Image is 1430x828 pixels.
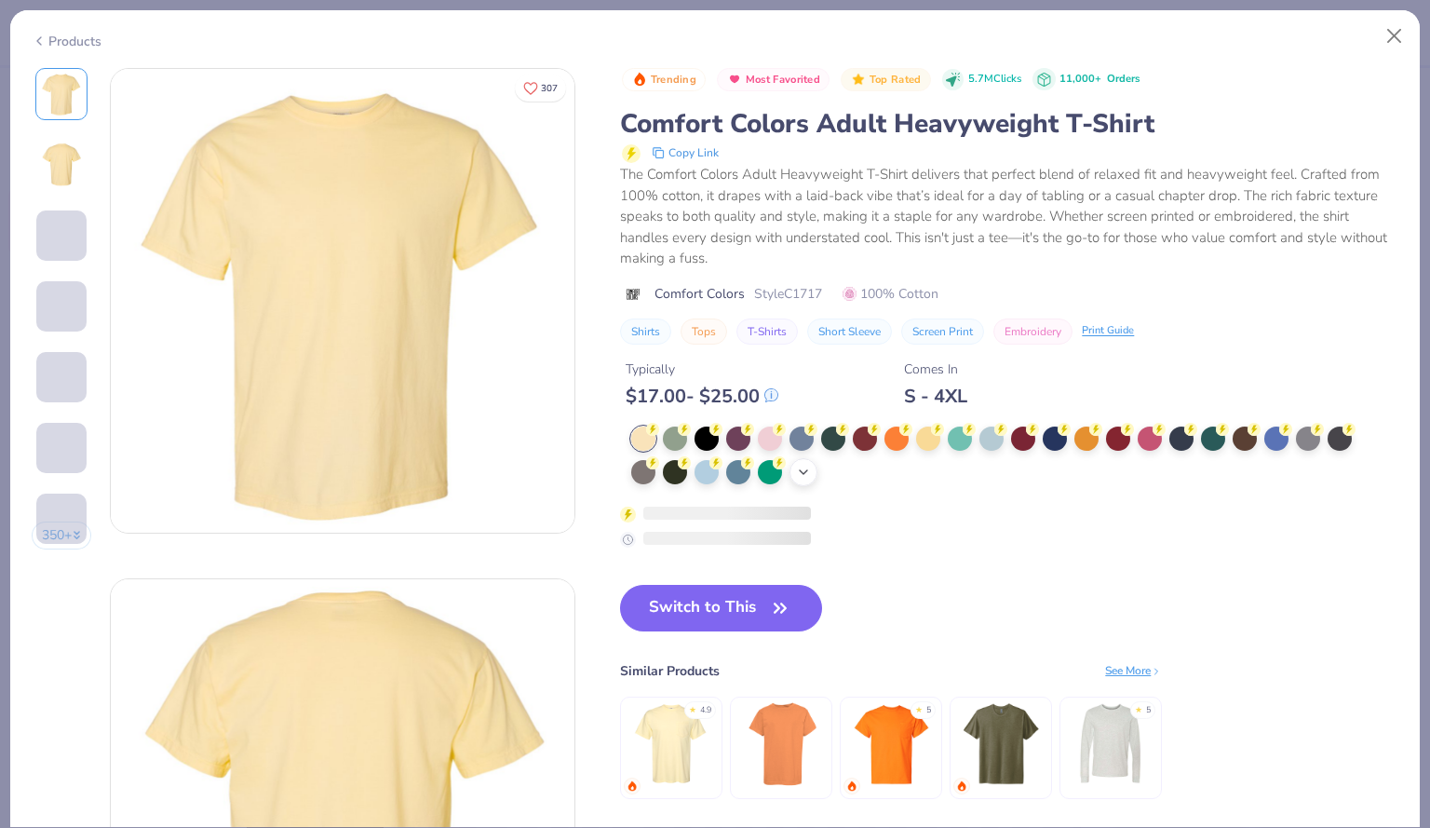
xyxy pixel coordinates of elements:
[627,699,716,788] img: Comfort Colors Adult Heavyweight RS Pocket T-Shirt
[689,704,696,712] div: ★
[627,780,638,792] img: trending.gif
[32,522,92,550] button: 350+
[620,106,1398,142] div: Comfort Colors Adult Heavyweight T-Shirt
[36,261,39,311] img: User generated content
[807,319,892,345] button: Short Sleeve
[620,287,645,302] img: brand logo
[626,360,778,379] div: Typically
[36,402,39,453] img: User generated content
[36,473,39,523] img: User generated content
[651,75,696,85] span: Trending
[36,332,39,382] img: User generated content
[515,75,566,102] button: Like
[1107,72,1140,86] span: Orders
[846,780,857,792] img: trending.gif
[620,661,720,681] div: Similar Products
[1067,699,1155,788] img: Bella + Canvas Long Sleeve Jersey Tee
[851,72,866,87] img: Top Rated sort
[746,75,820,85] span: Most Favorited
[36,544,39,594] img: User generated content
[717,68,830,92] button: Badge Button
[993,319,1072,345] button: Embroidery
[626,385,778,408] div: $ 17.00 - $ 25.00
[926,704,931,717] div: 5
[956,780,967,792] img: trending.gif
[957,699,1046,788] img: Next Level Men's Triblend Crew
[39,143,84,187] img: Back
[620,164,1398,269] div: The Comfort Colors Adult Heavyweight T-Shirt delivers that perfect blend of relaxed fit and heavy...
[622,68,706,92] button: Badge Button
[841,68,930,92] button: Badge Button
[541,84,558,93] span: 307
[39,72,84,116] img: Front
[1105,662,1162,679] div: See More
[1059,72,1140,88] div: 11,000+
[1377,19,1412,54] button: Close
[904,360,967,379] div: Comes In
[968,72,1021,88] span: 5.7M Clicks
[737,699,826,788] img: Comfort Colors Youth Midweight T-Shirt
[632,72,647,87] img: Trending sort
[1135,704,1142,712] div: ★
[111,69,574,533] img: Front
[32,32,101,51] div: Products
[915,704,923,712] div: ★
[646,142,724,164] button: copy to clipboard
[700,704,711,717] div: 4.9
[620,585,822,631] button: Switch to This
[654,284,745,304] span: Comfort Colors
[847,699,936,788] img: Gildan Adult Ultra Cotton 6 Oz. Pocket T-Shirt
[681,319,727,345] button: Tops
[901,319,984,345] button: Screen Print
[1146,704,1151,717] div: 5
[1082,323,1134,339] div: Print Guide
[843,284,938,304] span: 100% Cotton
[904,385,967,408] div: S - 4XL
[870,75,922,85] span: Top Rated
[754,284,822,304] span: Style C1717
[736,319,798,345] button: T-Shirts
[727,72,742,87] img: Most Favorited sort
[620,319,671,345] button: Shirts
